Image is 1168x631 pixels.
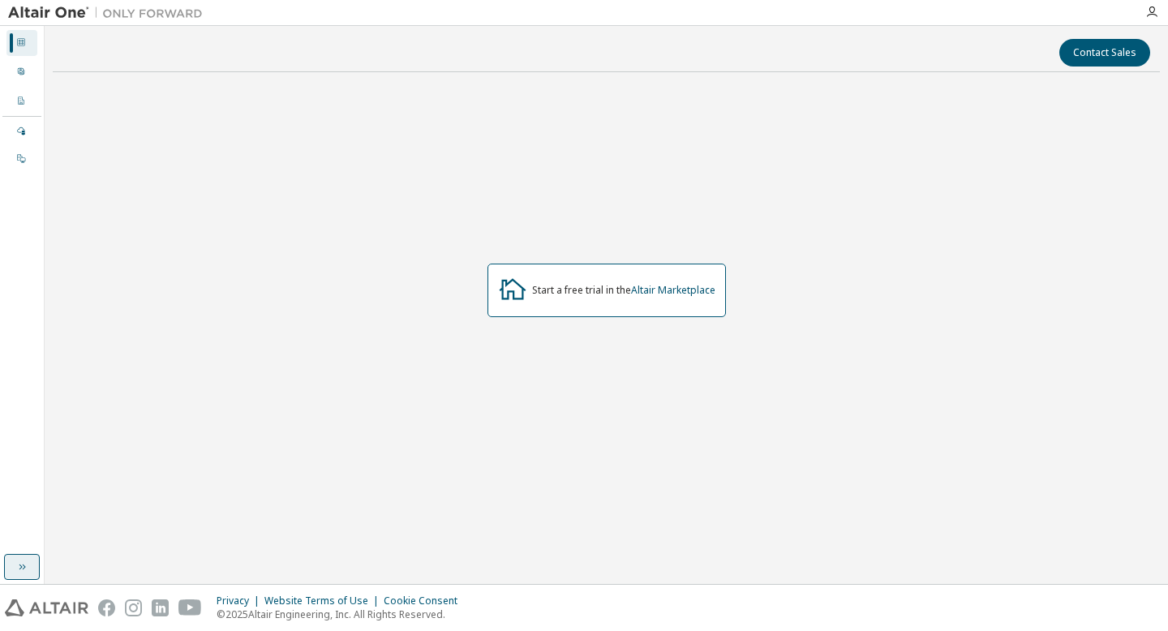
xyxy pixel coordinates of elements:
img: youtube.svg [178,599,202,616]
div: Start a free trial in the [532,284,715,297]
div: Managed [6,118,37,144]
a: Altair Marketplace [631,283,715,297]
div: On Prem [6,146,37,172]
img: altair_logo.svg [5,599,88,616]
img: instagram.svg [125,599,142,616]
img: facebook.svg [98,599,115,616]
div: User Profile [6,59,37,85]
p: © 2025 Altair Engineering, Inc. All Rights Reserved. [217,607,467,621]
div: Dashboard [6,30,37,56]
div: Cookie Consent [384,595,467,607]
img: Altair One [8,5,211,21]
div: Website Terms of Use [264,595,384,607]
div: Privacy [217,595,264,607]
img: linkedin.svg [152,599,169,616]
button: Contact Sales [1059,39,1150,67]
div: Company Profile [6,88,37,114]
